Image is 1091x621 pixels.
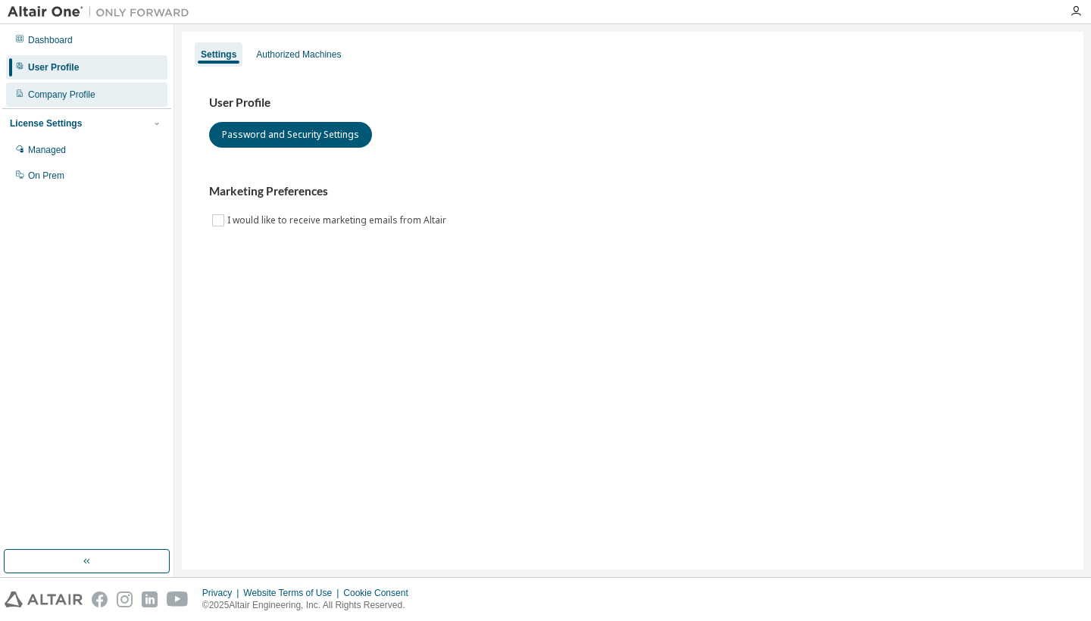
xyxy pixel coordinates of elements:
img: facebook.svg [92,591,108,607]
img: linkedin.svg [142,591,158,607]
div: Privacy [202,587,243,599]
div: Cookie Consent [343,587,417,599]
div: Dashboard [28,34,73,46]
img: youtube.svg [167,591,189,607]
div: License Settings [10,117,82,130]
img: Altair One [8,5,197,20]
div: User Profile [28,61,79,73]
div: On Prem [28,170,64,182]
h3: Marketing Preferences [209,184,1056,199]
button: Password and Security Settings [209,122,372,148]
img: altair_logo.svg [5,591,83,607]
label: I would like to receive marketing emails from Altair [227,211,449,229]
div: Company Profile [28,89,95,101]
div: Authorized Machines [256,48,341,61]
div: Website Terms of Use [243,587,343,599]
h3: User Profile [209,95,1056,111]
img: instagram.svg [117,591,133,607]
div: Managed [28,144,66,156]
p: © 2025 Altair Engineering, Inc. All Rights Reserved. [202,599,417,612]
div: Settings [201,48,236,61]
